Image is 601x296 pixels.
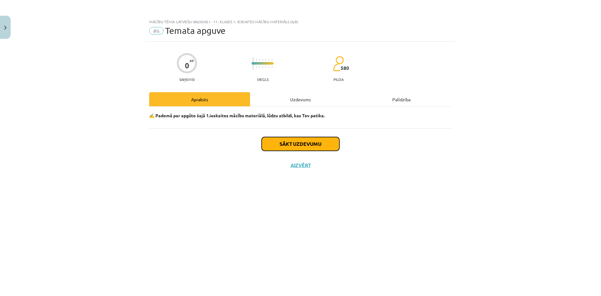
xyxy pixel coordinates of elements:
strong: ✍️ Padomā par apgūto šajā 1.ieskaites mācību materiālā, lūdzu atbildi, kas Tev patika. [149,113,325,118]
div: Palīdzība [351,92,452,106]
img: icon-short-line-57e1e144782c952c97e751825c79c345078a6d821885a25fce030b3d8c18986b.svg [256,66,257,68]
img: icon-close-lesson-0947bae3869378f0d4975bcd49f059093ad1ed9edebbc8119c70593378902aed.svg [4,26,7,30]
div: Mācību tēma: Latviešu valodas i - 11. klases 1. ieskaites mācību materiāls (a,b) [149,19,452,24]
div: Uzdevums [250,92,351,106]
span: Temata apguve [165,25,226,36]
img: icon-short-line-57e1e144782c952c97e751825c79c345078a6d821885a25fce030b3d8c18986b.svg [265,59,266,61]
img: icon-short-line-57e1e144782c952c97e751825c79c345078a6d821885a25fce030b3d8c18986b.svg [262,66,263,68]
img: icon-short-line-57e1e144782c952c97e751825c79c345078a6d821885a25fce030b3d8c18986b.svg [265,66,266,68]
p: pilda [333,77,343,82]
span: 580 [341,65,349,71]
img: icon-short-line-57e1e144782c952c97e751825c79c345078a6d821885a25fce030b3d8c18986b.svg [256,59,257,61]
img: icon-short-line-57e1e144782c952c97e751825c79c345078a6d821885a25fce030b3d8c18986b.svg [269,59,269,61]
button: Sākt uzdevumu [262,137,339,151]
img: icon-short-line-57e1e144782c952c97e751825c79c345078a6d821885a25fce030b3d8c18986b.svg [259,59,260,61]
p: Saņemsi [177,77,197,82]
div: 0 [185,61,189,70]
div: Apraksts [149,92,250,106]
img: icon-short-line-57e1e144782c952c97e751825c79c345078a6d821885a25fce030b3d8c18986b.svg [259,66,260,68]
img: icon-short-line-57e1e144782c952c97e751825c79c345078a6d821885a25fce030b3d8c18986b.svg [262,59,263,61]
button: Aizvērt [289,162,312,168]
p: Viegls [257,77,269,82]
img: students-c634bb4e5e11cddfef0936a35e636f08e4e9abd3cc4e673bd6f9a4125e45ecb1.svg [333,56,344,71]
span: #6 [149,27,164,34]
span: XP [190,59,194,62]
img: icon-short-line-57e1e144782c952c97e751825c79c345078a6d821885a25fce030b3d8c18986b.svg [269,66,269,68]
